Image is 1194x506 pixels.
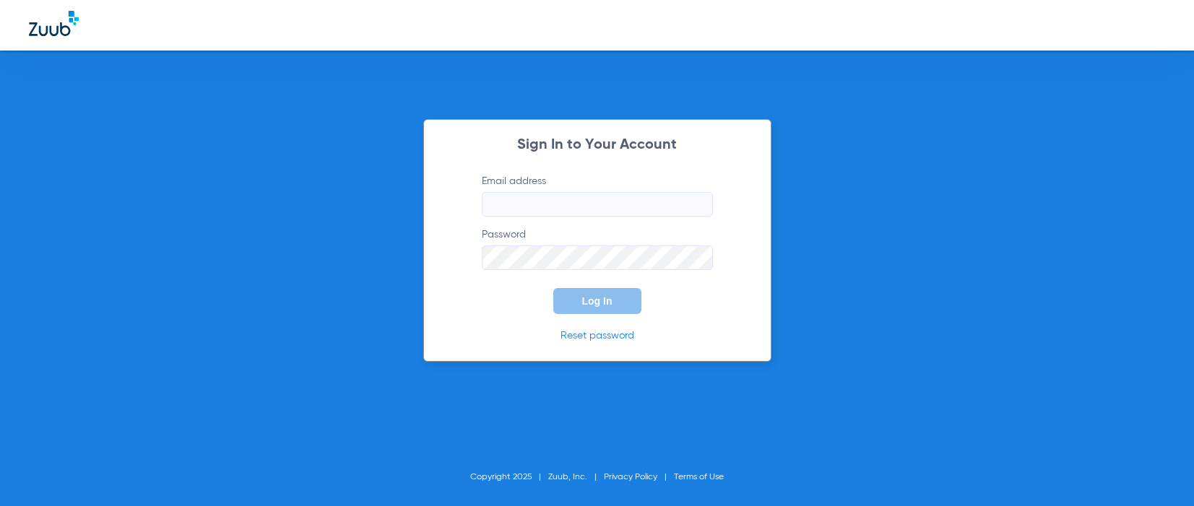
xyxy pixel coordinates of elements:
img: Zuub Logo [29,11,79,36]
a: Reset password [561,331,634,341]
span: Log In [582,295,613,307]
label: Password [482,227,713,270]
button: Log In [553,288,641,314]
input: Password [482,245,713,270]
label: Email address [482,174,713,217]
h2: Sign In to Your Account [460,138,735,152]
li: Copyright 2025 [470,470,548,484]
input: Email address [482,192,713,217]
li: Zuub, Inc. [548,470,604,484]
a: Privacy Policy [604,473,657,481]
a: Terms of Use [674,473,724,481]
